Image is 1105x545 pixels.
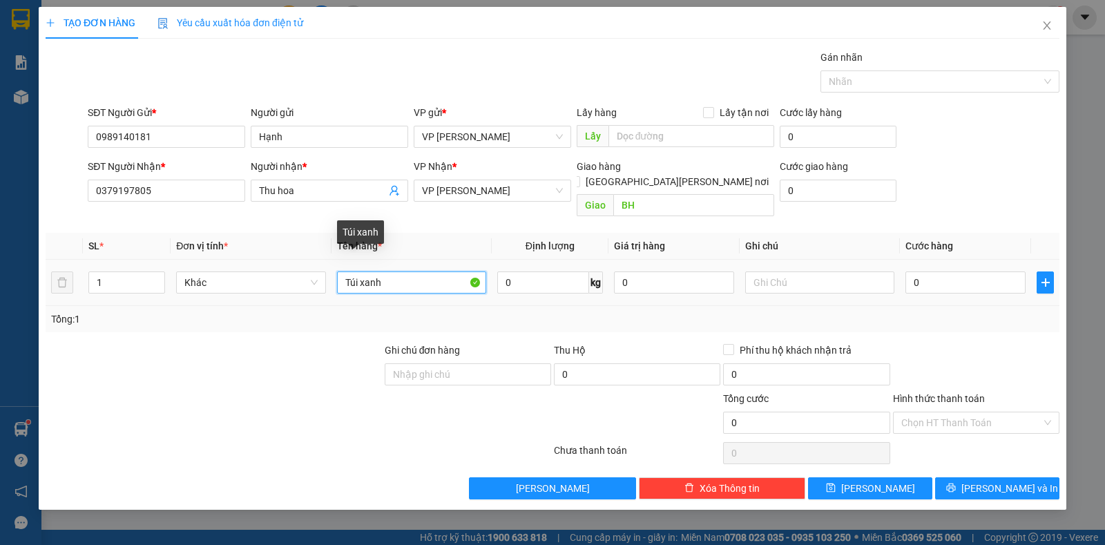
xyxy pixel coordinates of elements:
[526,240,575,251] span: Định lượng
[700,481,760,496] span: Xóa Thông tin
[385,363,551,385] input: Ghi chú đơn hàng
[841,481,915,496] span: [PERSON_NAME]
[337,271,486,294] input: VD: Bàn, Ghế
[88,159,245,174] div: SĐT Người Nhận
[1041,20,1053,31] span: close
[51,312,427,327] div: Tổng: 1
[613,194,775,216] input: Dọc đường
[414,105,571,120] div: VP gửi
[734,343,857,358] span: Phí thu hộ khách nhận trả
[589,271,603,294] span: kg
[826,483,836,494] span: save
[385,345,461,356] label: Ghi chú đơn hàng
[580,174,774,189] span: [GEOGRAPHIC_DATA][PERSON_NAME] nơi
[1037,277,1053,288] span: plus
[422,180,563,201] span: VP Bảo Hà
[577,107,617,118] span: Lấy hàng
[714,105,774,120] span: Lấy tận nơi
[51,271,73,294] button: delete
[577,194,613,216] span: Giao
[946,483,956,494] span: printer
[251,105,408,120] div: Người gửi
[808,477,932,499] button: save[PERSON_NAME]
[577,161,621,172] span: Giao hàng
[469,477,635,499] button: [PERSON_NAME]
[337,220,384,244] div: Túi xanh
[684,483,694,494] span: delete
[961,481,1058,496] span: [PERSON_NAME] và In
[614,240,665,251] span: Giá trị hàng
[780,126,896,148] input: Cước lấy hàng
[740,233,900,260] th: Ghi chú
[780,180,896,202] input: Cước giao hàng
[157,18,169,29] img: icon
[577,125,608,147] span: Lấy
[157,17,303,28] span: Yêu cầu xuất hóa đơn điện tử
[614,271,734,294] input: 0
[820,52,863,63] label: Gán nhãn
[745,271,894,294] input: Ghi Chú
[639,477,805,499] button: deleteXóa Thông tin
[176,240,228,251] span: Đơn vị tính
[554,345,586,356] span: Thu Hộ
[88,240,99,251] span: SL
[780,107,842,118] label: Cước lấy hàng
[552,443,722,467] div: Chưa thanh toán
[723,393,769,404] span: Tổng cước
[46,18,55,28] span: plus
[1037,271,1054,294] button: plus
[414,161,452,172] span: VP Nhận
[88,105,245,120] div: SĐT Người Gửi
[46,17,135,28] span: TẠO ĐƠN HÀNG
[608,125,775,147] input: Dọc đường
[516,481,590,496] span: [PERSON_NAME]
[1028,7,1066,46] button: Close
[184,272,317,293] span: Khác
[935,477,1059,499] button: printer[PERSON_NAME] và In
[905,240,953,251] span: Cước hàng
[389,185,400,196] span: user-add
[893,393,985,404] label: Hình thức thanh toán
[780,161,848,172] label: Cước giao hàng
[422,126,563,147] span: VP Gia Lâm
[251,159,408,174] div: Người nhận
